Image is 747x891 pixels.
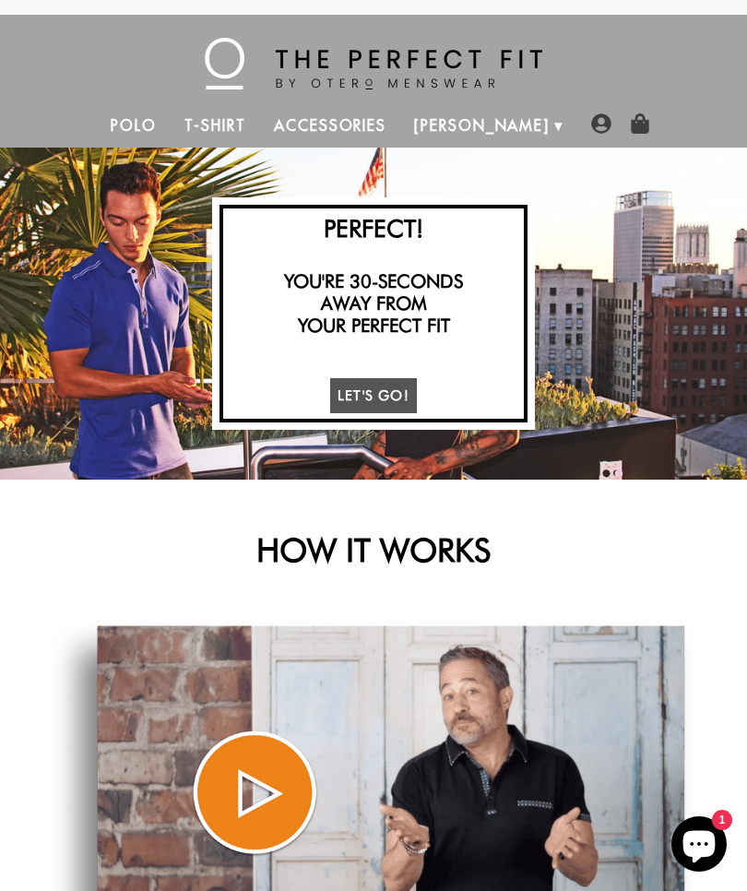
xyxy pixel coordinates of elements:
h2: Perfect! [229,214,518,243]
a: Accessories [260,103,400,148]
a: Polo [97,103,171,148]
a: Let's Go! [330,378,417,414]
a: T-Shirt [171,103,260,148]
inbox-online-store-chat: Shopify online store chat [666,816,732,876]
img: user-account-icon.png [591,113,611,134]
img: shopping-bag-icon.png [630,113,650,134]
img: The Perfect Fit - by Otero Menswear - Logo [205,38,542,89]
a: [PERSON_NAME] [400,103,563,148]
h3: You're 30-seconds away from your perfect fit [229,270,518,337]
h2: HOW IT WORKS [51,530,696,569]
